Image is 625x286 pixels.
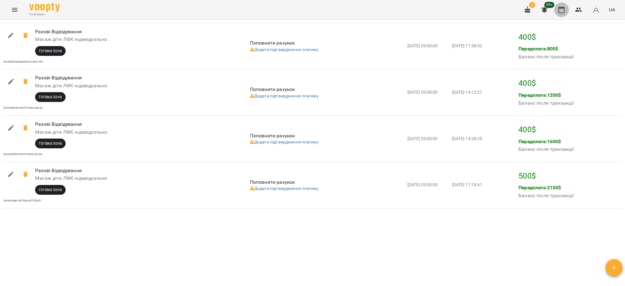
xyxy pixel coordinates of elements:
[592,5,600,14] img: avatar_s.png
[18,28,33,43] span: 400$ Скасувати транзакцію?
[250,47,319,52] a: Додати підтвердження платежу
[407,182,438,187] span: [DATE] 03:00:00
[4,153,42,156] span: ID: 68c00f599307f70d531e2963
[518,45,574,52] p: Передплата: 800 $
[518,78,621,89] p: 400 $
[407,43,438,48] span: [DATE] 03:00:00
[7,2,22,17] button: Menu
[250,133,295,139] span: Поповнити рахунок
[18,121,33,135] span: 400$ Скасувати транзакцію?
[35,174,197,183] h6: Масаж діти ЛФК індивідуально
[250,179,295,185] span: Поповнити рахунок
[35,94,66,100] span: Готівка Sova
[35,74,197,81] p: Разові Відвідування
[452,43,482,48] span: [DATE] 17:38:32
[250,139,319,144] a: Додати підтвердження платежу
[4,107,42,109] span: ID: 68c00b9b9307f70d531a4c3a
[518,191,574,200] h6: Баланс після транзакції
[452,136,482,141] span: [DATE] 14:28:25
[35,167,197,174] p: Разові Відвідування
[35,128,197,136] h6: Масаж діти ЛФК індивідуально
[35,28,197,35] p: Разові Відвідування
[4,60,43,63] span: ID: 68b852e88a3d4dcb15dd19f9
[518,31,621,43] p: 400 $
[250,86,295,92] span: Поповнити рахунок
[518,170,621,182] p: 500 $
[4,199,42,202] span: ID: 68c2da414675e6ca7f7500f1
[250,186,319,191] a: Додати підтвердження платежу
[518,99,574,107] h6: Баланс після транзакції
[452,182,482,187] span: [DATE] 17:18:41
[518,124,621,136] p: 400 $
[518,184,574,191] p: Передплата: 2100 $
[518,138,574,145] p: Передплата: 1600 $
[452,90,482,95] span: [DATE] 14:12:27
[250,93,319,98] a: Додати підтвердження платежу
[35,187,66,193] span: Готівка Sova
[35,35,197,44] h6: Масаж діти ЛФК індивідуально
[35,48,66,54] span: Готівка Sova
[35,121,197,128] p: Разові Відвідування
[609,6,615,13] span: UA
[518,52,574,61] h6: Баланс після транзакції
[35,141,66,146] span: Готівка Sova
[18,74,33,89] span: 400$ Скасувати транзакцію?
[29,13,60,16] span: For Business
[407,90,438,95] span: [DATE] 03:00:00
[544,2,555,8] span: 99+
[35,81,197,90] h6: Масаж діти ЛФК індивідуально
[518,145,574,154] h6: Баланс після транзакції
[29,3,60,12] img: Voopty Logo
[407,136,438,141] span: [DATE] 03:00:00
[606,4,618,15] button: UA
[529,2,535,8] span: 2
[518,92,574,99] p: Передплата: 1200 $
[250,40,295,46] span: Поповнити рахунок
